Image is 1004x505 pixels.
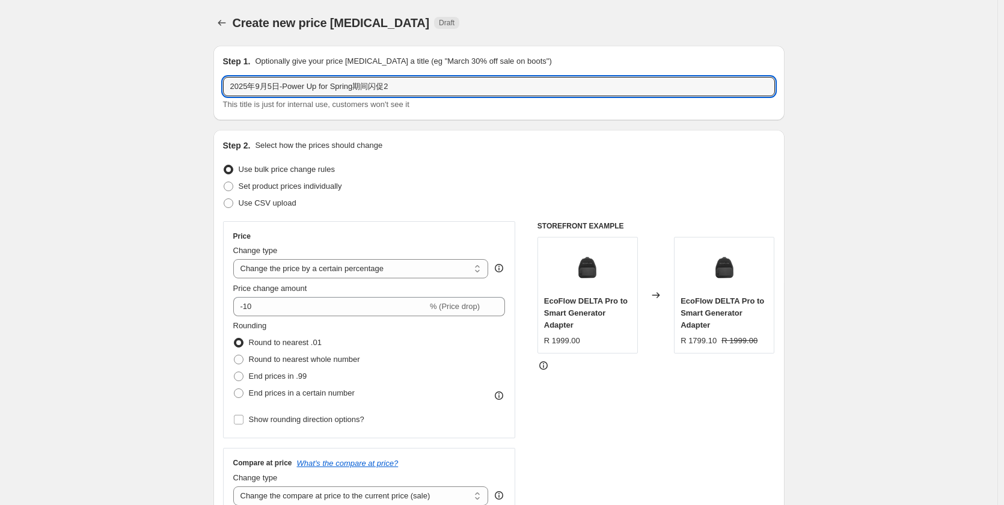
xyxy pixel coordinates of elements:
[493,262,505,274] div: help
[681,335,717,347] div: R 1799.10
[239,182,342,191] span: Set product prices individually
[233,246,278,255] span: Change type
[681,296,764,329] span: EcoFlow DELTA Pro to Smart Generator Adapter
[430,302,480,311] span: % (Price drop)
[239,198,296,207] span: Use CSV upload
[544,296,628,329] span: EcoFlow DELTA Pro to Smart Generator Adapter
[233,16,430,29] span: Create new price [MEDICAL_DATA]
[439,18,455,28] span: Draft
[213,14,230,31] button: Price change jobs
[223,100,409,109] span: This title is just for internal use, customers won't see it
[544,335,580,347] div: R 1999.00
[223,55,251,67] h2: Step 1.
[255,139,382,151] p: Select how the prices should change
[249,372,307,381] span: End prices in .99
[239,165,335,174] span: Use bulk price change rules
[297,459,399,468] button: What's the compare at price?
[233,284,307,293] span: Price change amount
[223,139,251,151] h2: Step 2.
[233,473,278,482] span: Change type
[233,231,251,241] h3: Price
[233,297,427,316] input: -15
[255,55,551,67] p: Optionally give your price [MEDICAL_DATA] a title (eg "March 30% off sale on boots")
[249,355,360,364] span: Round to nearest whole number
[721,335,758,347] strike: R 1999.00
[537,221,775,231] h6: STOREFRONT EXAMPLE
[249,415,364,424] span: Show rounding direction options?
[249,388,355,397] span: End prices in a certain number
[233,458,292,468] h3: Compare at price
[223,77,775,96] input: 30% off holiday sale
[563,243,611,292] img: DELTAProtoSmartGeneratorAdapter2_3x_0794efd4-3a8b-4ea6-95ca-db267e82833f_80x.png
[493,489,505,501] div: help
[249,338,322,347] span: Round to nearest .01
[700,243,748,292] img: DELTAProtoSmartGeneratorAdapter2_3x_0794efd4-3a8b-4ea6-95ca-db267e82833f_80x.png
[233,321,267,330] span: Rounding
